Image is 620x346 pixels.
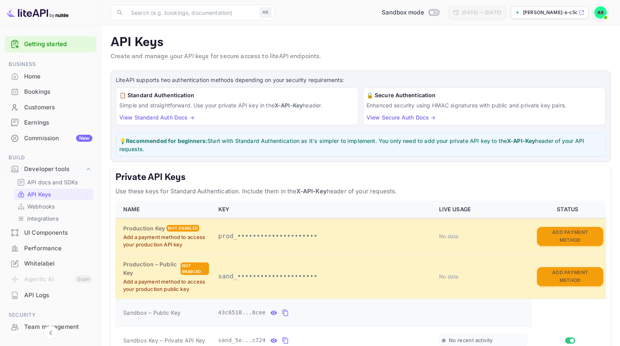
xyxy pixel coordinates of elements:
p: LiteAPI supports two authentication methods depending on your security requirements: [116,76,606,84]
th: STATUS [532,201,606,218]
div: [DATE] — [DATE] [462,9,501,16]
a: Whitelabel [5,256,96,271]
div: Home [5,69,96,84]
p: Use these keys for Standard Authentication. Include them in the header of your requests. [115,187,606,196]
span: 43c6510...8cee [218,309,266,317]
th: NAME [115,201,214,218]
div: Developer tools [24,165,85,174]
a: Integrations [17,214,90,223]
h6: 🔒 Secure Authentication [367,91,602,100]
div: Bookings [24,87,92,96]
input: Search (e.g. bookings, documentation) [126,5,257,20]
div: Performance [5,241,96,256]
div: UI Components [24,228,92,237]
p: 💡 Start with Standard Authentication as it's simpler to implement. You only need to add your priv... [119,137,602,153]
div: Earnings [5,115,96,130]
a: API docs and SDKs [17,178,90,186]
button: Add Payment Method [537,267,603,286]
div: Whitelabel [5,256,96,271]
span: Business [5,60,96,69]
div: API Keys [14,189,93,200]
div: Integrations [14,213,93,224]
p: Create and manage your API keys for secure access to liteAPI endpoints. [111,52,611,61]
th: KEY [214,201,434,218]
div: Customers [5,100,96,115]
a: API Keys [17,190,90,198]
div: CommissionNew [5,131,96,146]
div: API docs and SDKs [14,177,93,188]
a: UI Components [5,225,96,240]
div: API Logs [5,288,96,303]
div: UI Components [5,225,96,241]
button: Collapse navigation [44,326,58,340]
div: Webhooks [14,201,93,212]
p: API Keys [111,35,611,50]
img: LiteAPI logo [6,6,69,19]
a: Team management [5,319,96,334]
p: API docs and SDKs [27,178,78,186]
img: Alberto S [594,6,607,19]
a: Bookings [5,84,96,99]
p: Integrations [27,214,58,223]
p: Add a payment method to access your production API key [123,234,209,249]
span: No data [439,233,459,239]
span: Sandbox – Public Key [123,309,181,317]
h6: 📋 Standard Authentication [119,91,355,100]
a: CommissionNew [5,131,96,145]
a: Earnings [5,115,96,130]
div: Commission [24,134,92,143]
a: Performance [5,241,96,255]
span: Security [5,311,96,319]
div: Team management [5,319,96,335]
div: ⌘K [260,7,271,18]
a: View Secure Auth Docs → [367,114,436,121]
strong: Recommended for beginners: [126,137,207,144]
p: [PERSON_NAME]-s-c5qo1.nuitee... [523,9,577,16]
a: API Logs [5,288,96,302]
div: Home [24,72,92,81]
p: prod_••••••••••••••••••••• [218,232,430,241]
p: Enhanced security using HMAC signatures with public and private key pairs. [367,101,602,109]
div: New [76,135,92,142]
div: Getting started [5,36,96,52]
span: No data [439,273,459,280]
th: LIVE USAGE [434,201,533,218]
a: Home [5,69,96,84]
span: Build [5,153,96,162]
div: API Logs [24,291,92,300]
div: Customers [24,103,92,112]
a: Customers [5,100,96,114]
a: View Standard Auth Docs → [119,114,195,121]
div: Team management [24,323,92,332]
div: Earnings [24,118,92,127]
p: Add a payment method to access your production public key [123,278,209,293]
p: Webhooks [27,202,55,210]
span: No recent activity [449,337,493,344]
span: Sandbox mode [382,8,424,17]
h6: Production Key [123,224,165,233]
a: Add Payment Method [537,273,603,279]
span: sand_5e...c724 [218,336,266,344]
div: Developer tools [5,162,96,176]
p: Simple and straightforward. Use your private API key in the header. [119,101,355,109]
div: Not enabled [181,262,209,275]
div: Switch to Production mode [379,8,442,17]
p: sand_••••••••••••••••••••• [218,272,430,281]
a: Webhooks [17,202,90,210]
strong: X-API-Key [507,137,535,144]
strong: X-API-Key [275,102,303,109]
a: Getting started [24,40,92,49]
div: Whitelabel [24,259,92,268]
div: Performance [24,244,92,253]
h6: Production – Public Key [123,260,179,277]
p: API Keys [27,190,51,198]
button: Add Payment Method [537,227,603,246]
a: Add Payment Method [537,232,603,239]
strong: X-API-Key [296,187,326,195]
h5: Private API Keys [115,171,606,184]
div: Not enabled [167,225,199,232]
span: Sandbox Key – Private API Key [123,337,205,344]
